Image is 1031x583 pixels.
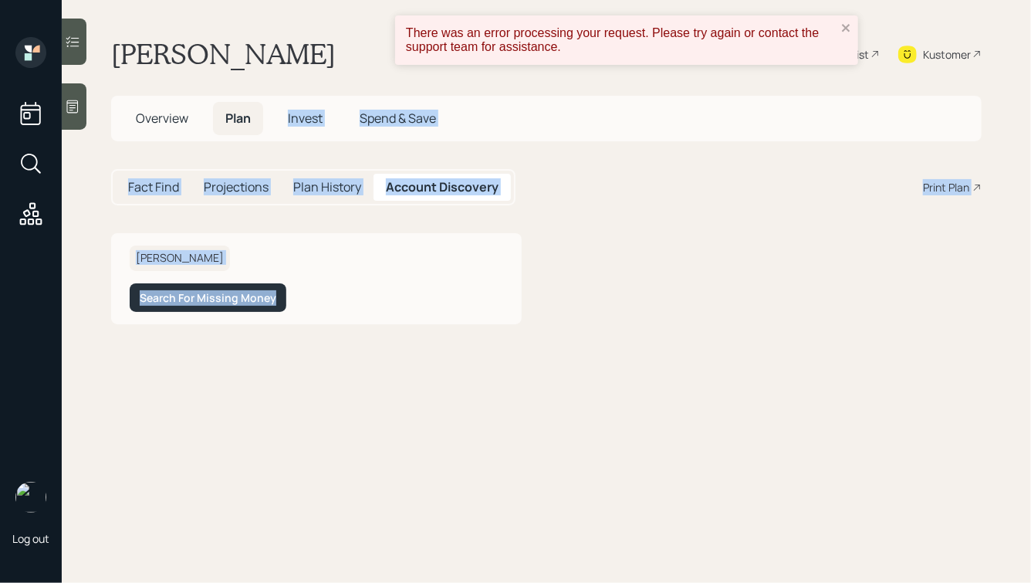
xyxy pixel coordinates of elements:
img: hunter_neumayer.jpg [15,482,46,513]
div: There was an error processing your request. Please try again or contact the support team for assi... [406,26,837,54]
h5: Account Discovery [386,180,499,195]
h5: Fact Find [128,180,179,195]
div: Print Plan [923,179,969,195]
div: Search For Missing Money [140,290,276,306]
span: Overview [136,110,188,127]
span: Invest [288,110,323,127]
div: Kustomer [923,46,971,63]
button: close [841,22,852,36]
h5: Projections [204,180,269,195]
button: Search For Missing Money [130,283,286,312]
h6: [PERSON_NAME] [130,246,230,271]
span: Plan [225,110,251,127]
h1: [PERSON_NAME] [111,37,336,71]
div: Log out [12,531,49,546]
h5: Plan History [293,180,361,195]
span: Spend & Save [360,110,436,127]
